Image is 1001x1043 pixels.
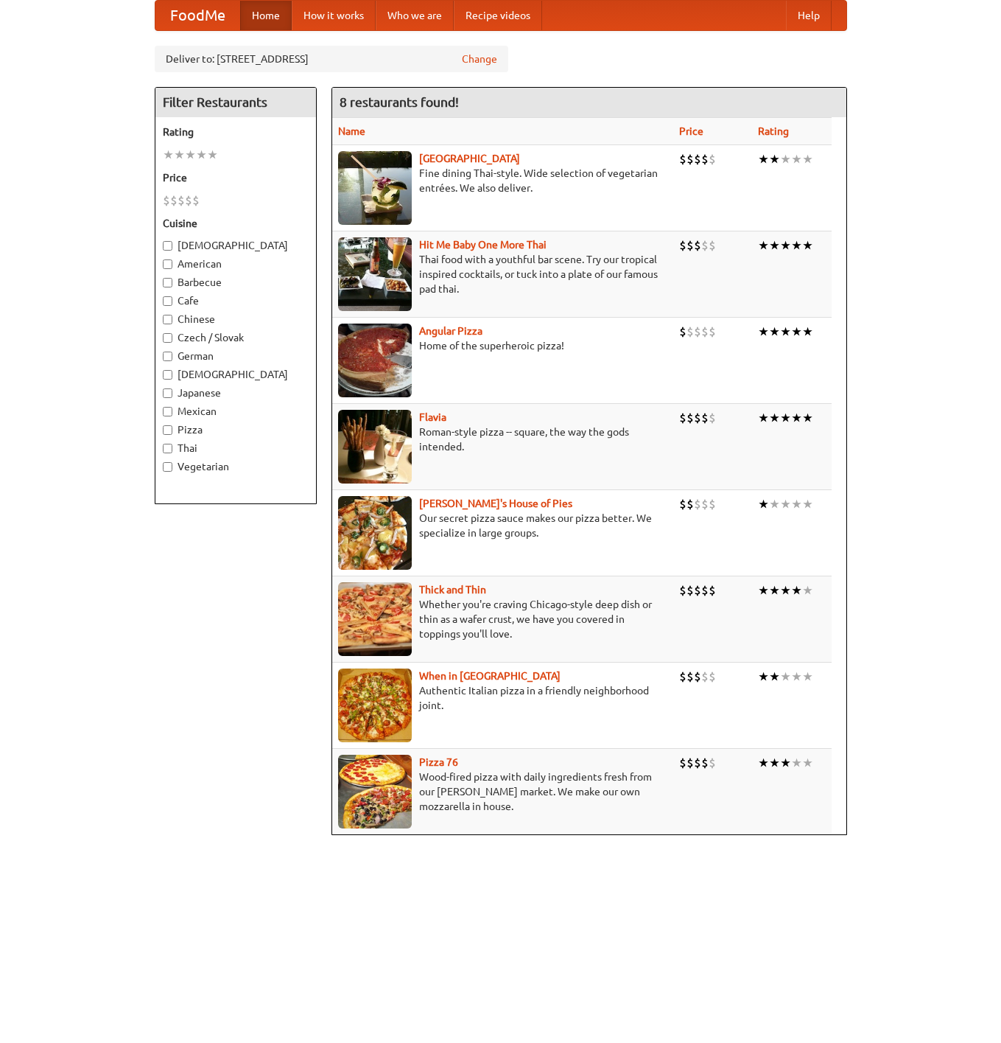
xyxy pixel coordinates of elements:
[338,425,668,454] p: Roman-style pizza -- square, the way the gods intended.
[686,237,694,254] li: $
[163,422,309,437] label: Pizza
[155,88,316,117] h4: Filter Restaurants
[419,756,458,768] a: Pizza 76
[694,410,701,426] li: $
[791,151,802,167] li: ★
[338,770,668,814] p: Wood-fired pizza with daily ingredients fresh from our [PERSON_NAME] market. We make our own mozz...
[679,237,686,254] li: $
[338,252,668,296] p: Thai food with a youthful bar scene. Try our tropical inspired cocktails, or tuck into a plate of...
[802,669,813,685] li: ★
[338,410,412,484] img: flavia.jpg
[780,324,791,340] li: ★
[802,324,813,340] li: ★
[802,496,813,512] li: ★
[780,755,791,771] li: ★
[163,257,309,271] label: American
[419,239,547,251] a: Hit Me Baby One More Thai
[769,151,780,167] li: ★
[758,324,769,340] li: ★
[709,496,716,512] li: $
[694,669,701,685] li: $
[163,441,309,456] label: Thai
[802,237,813,254] li: ★
[338,151,412,225] img: satay.jpg
[163,170,309,185] h5: Price
[163,192,170,209] li: $
[701,669,709,685] li: $
[163,386,309,400] label: Japanese
[338,511,668,540] p: Our secret pizza sauce makes our pizza better. We specialize in large groups.
[163,259,172,269] input: American
[419,670,561,682] a: When in [GEOGRAPHIC_DATA]
[709,237,716,254] li: $
[769,755,780,771] li: ★
[679,755,686,771] li: $
[338,125,365,137] a: Name
[769,237,780,254] li: ★
[163,425,172,435] input: Pizza
[701,410,709,426] li: $
[694,755,701,771] li: $
[679,582,686,599] li: $
[769,496,780,512] li: ★
[701,755,709,771] li: $
[340,95,459,109] ng-pluralize: 8 restaurants found!
[155,46,508,72] div: Deliver to: [STREET_ADDRESS]
[163,367,309,382] label: [DEMOGRAPHIC_DATA]
[709,410,716,426] li: $
[155,1,240,30] a: FoodMe
[292,1,376,30] a: How it works
[419,325,482,337] a: Angular Pizza
[780,237,791,254] li: ★
[338,338,668,353] p: Home of the superheroic pizza!
[240,1,292,30] a: Home
[694,324,701,340] li: $
[462,52,497,66] a: Change
[780,151,791,167] li: ★
[758,125,789,137] a: Rating
[679,410,686,426] li: $
[419,153,520,164] a: [GEOGRAPHIC_DATA]
[338,669,412,742] img: wheninrome.jpg
[701,582,709,599] li: $
[163,388,172,398] input: Japanese
[709,151,716,167] li: $
[185,147,196,163] li: ★
[758,755,769,771] li: ★
[163,462,172,472] input: Vegetarian
[376,1,454,30] a: Who we are
[679,496,686,512] li: $
[791,755,802,771] li: ★
[686,151,694,167] li: $
[163,241,172,251] input: [DEMOGRAPHIC_DATA]
[419,584,486,596] a: Thick and Thin
[163,333,172,343] input: Czech / Slovak
[686,324,694,340] li: $
[163,404,309,419] label: Mexican
[701,151,709,167] li: $
[419,411,446,423] b: Flavia
[701,237,709,254] li: $
[758,151,769,167] li: ★
[791,324,802,340] li: ★
[163,370,172,380] input: [DEMOGRAPHIC_DATA]
[694,496,701,512] li: $
[163,330,309,345] label: Czech / Slovak
[419,498,572,509] a: [PERSON_NAME]'s House of Pies
[338,582,412,656] img: thick.jpg
[686,410,694,426] li: $
[686,755,694,771] li: $
[802,410,813,426] li: ★
[163,216,309,231] h5: Cuisine
[174,147,185,163] li: ★
[758,582,769,599] li: ★
[163,459,309,474] label: Vegetarian
[338,496,412,570] img: luigis.jpg
[701,496,709,512] li: $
